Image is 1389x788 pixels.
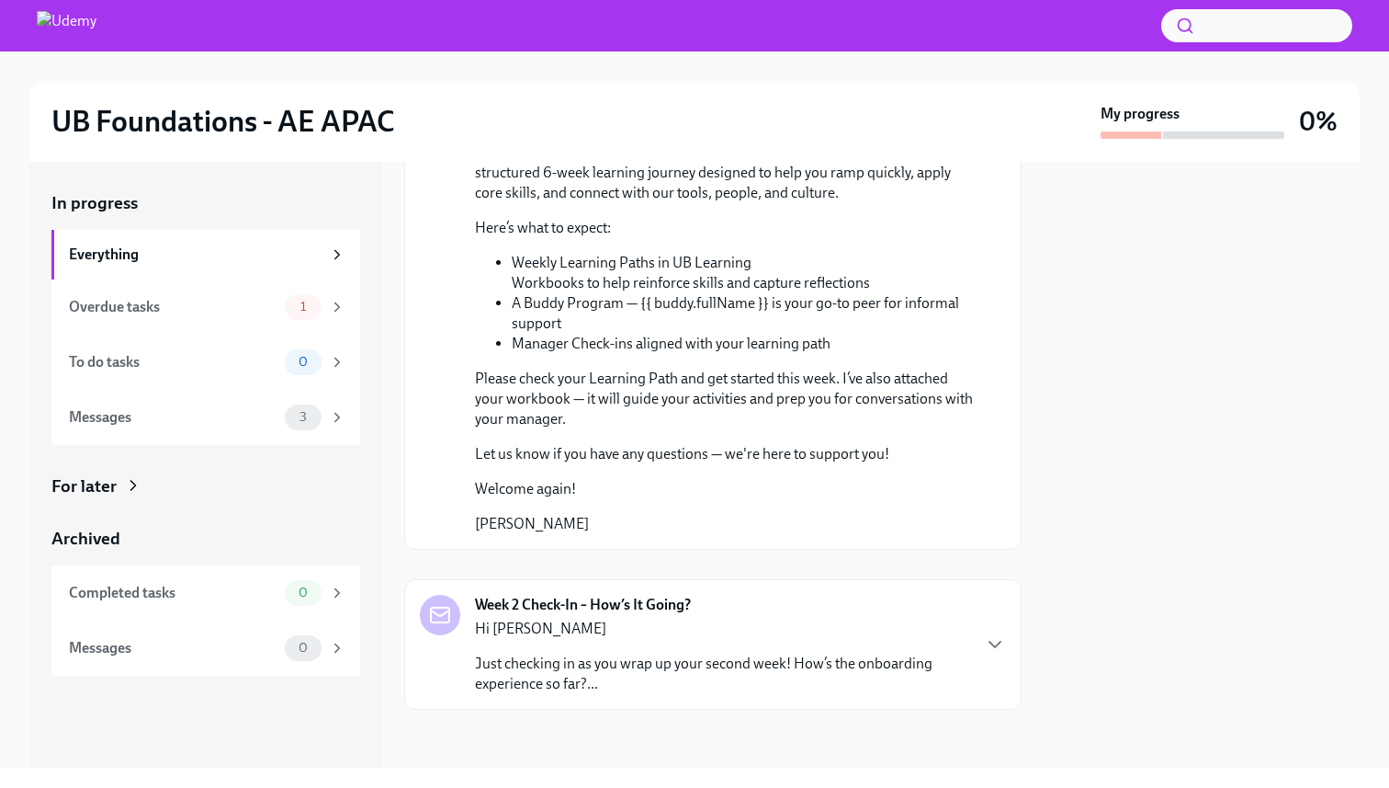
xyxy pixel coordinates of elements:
[475,479,977,499] p: Welcome again!
[51,390,360,445] a: Messages3
[37,11,96,40] img: Udemy
[51,474,117,498] div: For later
[69,352,277,372] div: To do tasks
[475,369,977,429] p: Please check your Learning Path and get started this week. I’ve also attached your workbook — it ...
[475,143,977,203] p: You’ve now been enrolled in the Foundations Onboarding Program — a structured 6-week learning jou...
[69,638,277,658] div: Messages
[51,565,360,621] a: Completed tasks0
[288,641,319,655] span: 0
[51,191,360,215] a: In progress
[51,103,395,140] h2: UB Foundations - AE APAC
[69,297,277,317] div: Overdue tasks
[475,654,969,694] p: Just checking in as you wrap up your second week! How’s the onboarding experience so far?...
[51,527,360,551] a: Archived
[288,586,319,600] span: 0
[512,253,977,293] li: Weekly Learning Paths in UB Learning Workbooks to help reinforce skills and capture reflections
[69,583,277,603] div: Completed tasks
[512,334,977,354] li: Manager Check-ins aligned with your learning path
[1101,104,1180,124] strong: My progress
[288,410,318,424] span: 3
[51,474,360,498] a: For later
[475,619,969,639] p: Hi [PERSON_NAME]
[475,595,691,615] strong: Week 2 Check-In – How’s It Going?
[51,335,360,390] a: To do tasks0
[475,218,977,238] p: Here’s what to expect:
[475,444,977,464] p: Let us know if you have any questions — we're here to support you!
[289,300,317,314] span: 1
[69,407,277,428] div: Messages
[51,621,360,676] a: Messages0
[475,514,977,534] p: [PERSON_NAME]
[512,293,977,334] li: A Buddy Program — {{ buddy.fullName }} is your go-to peer for informal support
[1299,105,1338,138] h3: 0%
[288,355,319,369] span: 0
[69,245,322,265] div: Everything
[51,280,360,335] a: Overdue tasks1
[51,230,360,280] a: Everything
